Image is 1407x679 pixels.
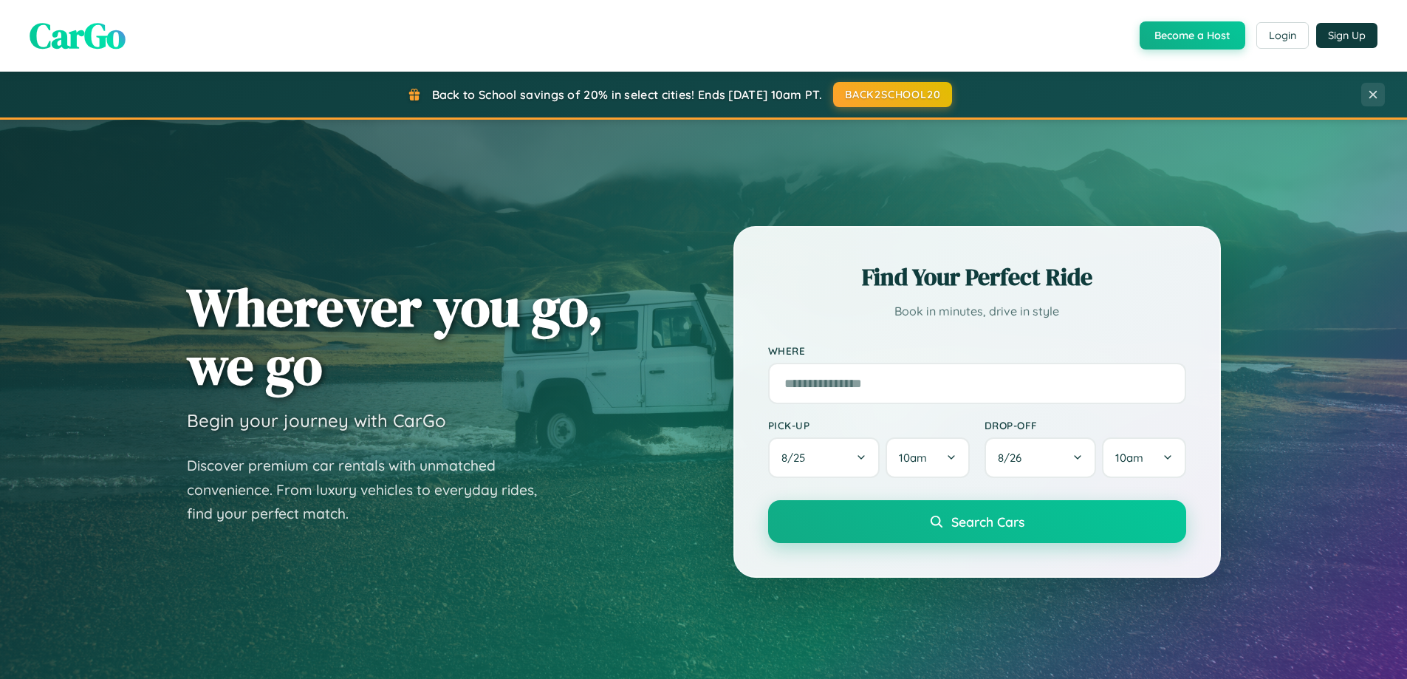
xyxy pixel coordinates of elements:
button: Login [1256,22,1309,49]
p: Book in minutes, drive in style [768,301,1186,322]
button: 8/26 [985,437,1097,478]
span: 10am [1115,451,1143,465]
button: Become a Host [1140,21,1245,50]
span: Search Cars [951,513,1024,530]
button: BACK2SCHOOL20 [833,82,952,107]
span: 8 / 26 [998,451,1029,465]
h2: Find Your Perfect Ride [768,261,1186,293]
button: Sign Up [1316,23,1377,48]
label: Pick-up [768,419,970,431]
span: 8 / 25 [781,451,812,465]
label: Drop-off [985,419,1186,431]
span: 10am [899,451,927,465]
button: 10am [886,437,969,478]
h1: Wherever you go, we go [187,278,603,395]
h3: Begin your journey with CarGo [187,409,446,431]
span: CarGo [30,11,126,60]
p: Discover premium car rentals with unmatched convenience. From luxury vehicles to everyday rides, ... [187,454,556,526]
button: Search Cars [768,500,1186,543]
span: Back to School savings of 20% in select cities! Ends [DATE] 10am PT. [432,87,822,102]
button: 10am [1102,437,1185,478]
label: Where [768,344,1186,357]
button: 8/25 [768,437,880,478]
